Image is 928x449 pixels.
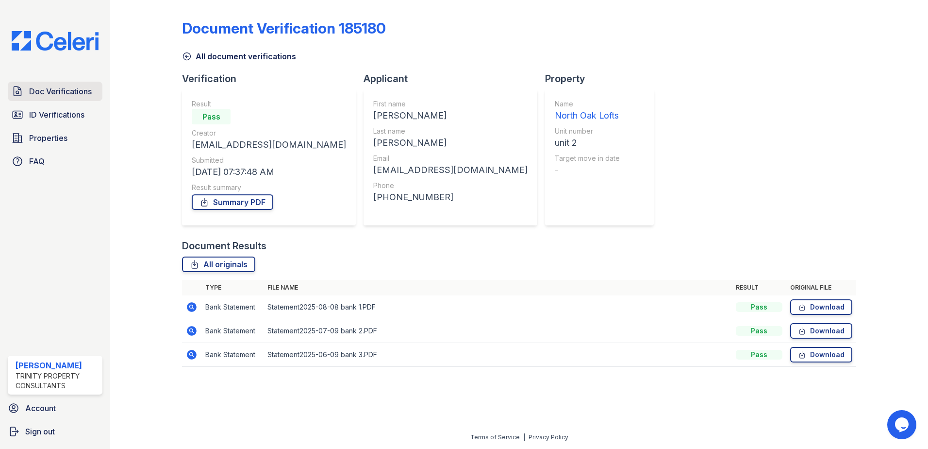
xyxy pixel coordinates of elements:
a: Download [790,323,852,339]
a: Account [4,398,106,418]
td: Bank Statement [201,343,264,367]
th: Result [732,280,786,295]
a: Download [790,299,852,315]
a: Sign out [4,422,106,441]
th: Type [201,280,264,295]
div: unit 2 [555,136,620,150]
a: Privacy Policy [529,433,568,441]
div: First name [373,99,528,109]
div: Document Verification 185180 [182,19,386,37]
span: Properties [29,132,67,144]
span: Account [25,402,56,414]
td: Statement2025-06-09 bank 3.PDF [264,343,732,367]
div: [PHONE_NUMBER] [373,190,528,204]
a: Name North Oak Lofts [555,99,620,122]
div: Email [373,154,528,163]
span: FAQ [29,155,45,167]
div: Phone [373,181,528,190]
div: [PERSON_NAME] [16,360,99,371]
td: Statement2025-08-08 bank 1.PDF [264,295,732,319]
div: Applicant [364,72,545,86]
a: Terms of Service [470,433,520,441]
div: Target move in date [555,154,620,163]
div: [PERSON_NAME] [373,109,528,122]
div: [EMAIL_ADDRESS][DOMAIN_NAME] [373,163,528,177]
td: Bank Statement [201,319,264,343]
td: Statement2025-07-09 bank 2.PDF [264,319,732,343]
div: Pass [192,109,231,124]
iframe: chat widget [887,410,918,439]
div: [PERSON_NAME] [373,136,528,150]
div: North Oak Lofts [555,109,620,122]
div: Creator [192,128,346,138]
div: Verification [182,72,364,86]
a: Download [790,347,852,363]
a: ID Verifications [8,105,102,124]
div: Pass [736,302,782,312]
th: Original file [786,280,856,295]
div: Submitted [192,155,346,165]
div: Result summary [192,183,346,192]
div: - [555,163,620,177]
div: Pass [736,326,782,336]
div: Property [545,72,662,86]
td: Bank Statement [201,295,264,319]
span: Doc Verifications [29,86,92,97]
span: ID Verifications [29,109,84,121]
a: All document verifications [182,51,296,62]
div: [DATE] 07:37:48 AM [192,165,346,179]
th: File name [264,280,732,295]
div: | [523,433,525,441]
div: Pass [736,350,782,360]
div: Last name [373,126,528,136]
div: [EMAIL_ADDRESS][DOMAIN_NAME] [192,138,346,152]
a: Summary PDF [192,194,273,210]
span: Sign out [25,426,55,437]
img: CE_Logo_Blue-a8612792a0a2168367f1c8372b55b34899dd931a85d93a1a3d3e32e68fde9ad4.png [4,31,106,51]
a: Properties [8,128,102,148]
div: Unit number [555,126,620,136]
a: FAQ [8,152,102,171]
div: Result [192,99,346,109]
div: Trinity Property Consultants [16,371,99,391]
div: Name [555,99,620,109]
div: Document Results [182,239,266,253]
a: Doc Verifications [8,82,102,101]
a: All originals [182,257,255,272]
